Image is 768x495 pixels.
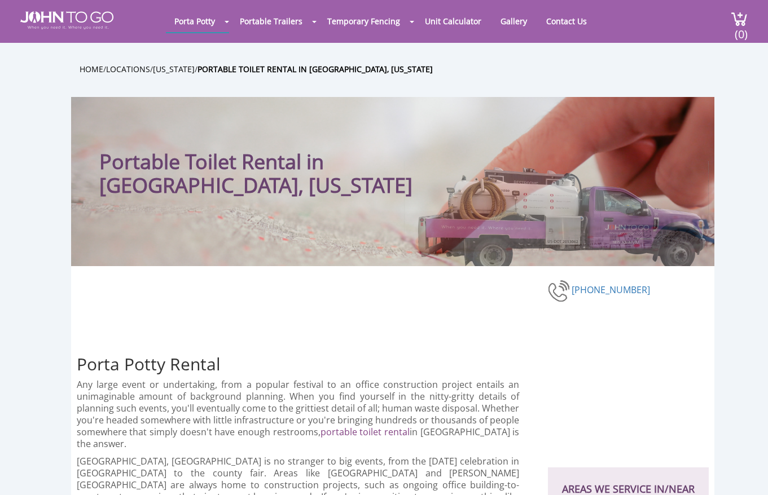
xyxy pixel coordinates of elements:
a: Gallery [492,10,536,32]
a: Portable Toilet Rental in [GEOGRAPHIC_DATA], [US_STATE] [198,64,433,74]
a: Temporary Fencing [319,10,409,32]
a: Portable Trailers [231,10,311,32]
img: JOHN to go [20,11,113,29]
a: [US_STATE] [153,64,195,74]
span: (0) [734,17,748,42]
img: phone-number [548,279,572,303]
p: Any large event or undertaking, from a popular festival to an office construction project entails... [77,379,520,450]
a: Contact Us [538,10,595,32]
a: portable toilet rental [321,426,410,438]
h1: Portable Toilet Rental in [GEOGRAPHIC_DATA], [US_STATE] [99,120,463,197]
a: [PHONE_NUMBER] [572,284,650,296]
a: Locations [106,64,150,74]
a: Porta Potty [166,10,223,32]
a: Unit Calculator [416,10,490,32]
img: cart a [731,11,748,26]
a: Home [80,64,103,74]
img: Truck [404,161,709,266]
ul: / / / [80,63,723,76]
span: Porta Potty Rental [77,352,221,375]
